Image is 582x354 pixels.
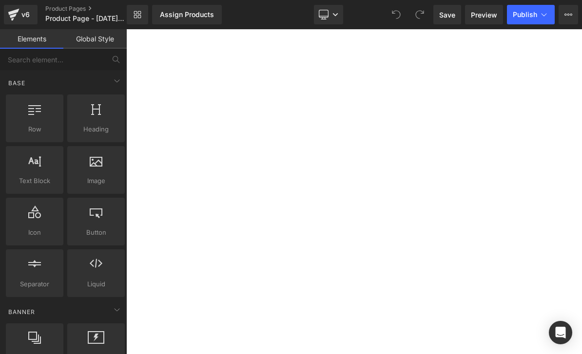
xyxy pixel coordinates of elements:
[507,5,555,24] button: Publish
[471,10,497,20] span: Preview
[559,5,578,24] button: More
[70,176,122,186] span: Image
[63,29,127,49] a: Global Style
[410,5,429,24] button: Redo
[70,227,122,238] span: Button
[387,5,406,24] button: Undo
[9,227,60,238] span: Icon
[549,321,572,344] div: Open Intercom Messenger
[160,11,214,19] div: Assign Products
[7,78,26,88] span: Base
[45,15,124,22] span: Product Page - [DATE] 14:21:59
[45,5,143,13] a: Product Pages
[9,124,60,134] span: Row
[465,5,503,24] a: Preview
[439,10,455,20] span: Save
[513,11,537,19] span: Publish
[4,5,38,24] a: v6
[70,279,122,289] span: Liquid
[70,124,122,134] span: Heading
[7,307,36,317] span: Banner
[9,279,60,289] span: Separator
[127,5,148,24] a: New Library
[19,8,32,21] div: v6
[9,176,60,186] span: Text Block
